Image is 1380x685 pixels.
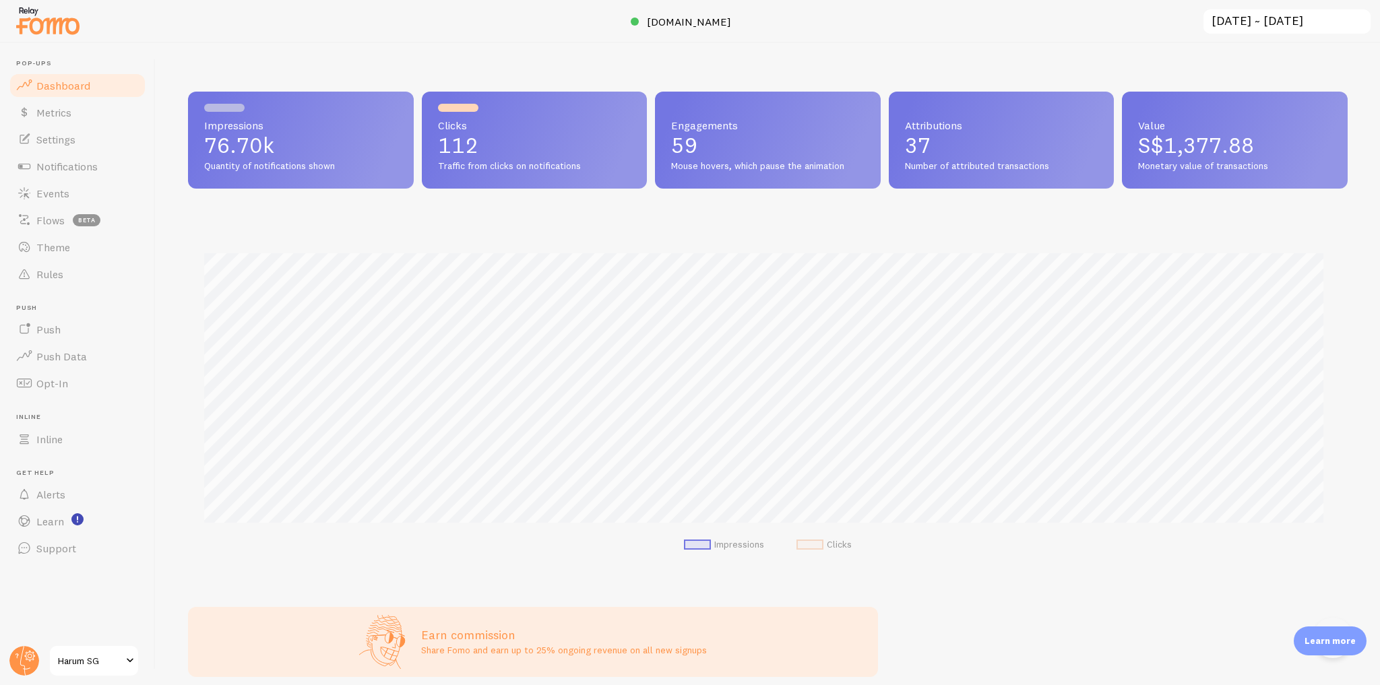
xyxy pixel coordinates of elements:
[8,343,147,370] a: Push Data
[1305,634,1356,647] p: Learn more
[16,304,147,313] span: Push
[204,120,398,131] span: Impressions
[8,261,147,288] a: Rules
[36,160,98,173] span: Notifications
[36,267,63,281] span: Rules
[204,135,398,156] p: 76.70k
[73,214,100,226] span: beta
[8,99,147,126] a: Metrics
[8,426,147,453] a: Inline
[36,488,65,501] span: Alerts
[421,643,707,657] p: Share Fomo and earn up to 25% ongoing revenue on all new signups
[8,153,147,180] a: Notifications
[905,135,1098,156] p: 37
[8,535,147,562] a: Support
[36,79,90,92] span: Dashboard
[204,160,398,172] span: Quantity of notifications shown
[796,539,852,551] li: Clicks
[1313,618,1353,658] iframe: Help Scout Beacon - Open
[438,135,631,156] p: 112
[671,120,865,131] span: Engagements
[8,316,147,343] a: Push
[438,120,631,131] span: Clicks
[36,214,65,227] span: Flows
[49,645,139,677] a: Harum SG
[36,350,87,363] span: Push Data
[671,135,865,156] p: 59
[1294,626,1367,655] div: Learn more
[16,413,147,422] span: Inline
[8,481,147,508] a: Alerts
[8,72,147,99] a: Dashboard
[36,187,69,200] span: Events
[1138,132,1254,158] span: S$1,377.88
[71,513,84,525] svg: <p>Watch New Feature Tutorials!</p>
[36,515,64,528] span: Learn
[16,59,147,68] span: Pop-ups
[36,323,61,336] span: Push
[8,126,147,153] a: Settings
[438,160,631,172] span: Traffic from clicks on notifications
[8,370,147,397] a: Opt-In
[684,539,764,551] li: Impressions
[905,160,1098,172] span: Number of attributed transactions
[36,542,76,555] span: Support
[8,180,147,207] a: Events
[36,106,71,119] span: Metrics
[671,160,865,172] span: Mouse hovers, which pause the animation
[58,653,122,669] span: Harum SG
[1138,120,1331,131] span: Value
[8,234,147,261] a: Theme
[36,432,63,446] span: Inline
[14,3,82,38] img: fomo-relay-logo-orange.svg
[421,627,707,643] h3: Earn commission
[8,508,147,535] a: Learn
[36,240,70,254] span: Theme
[8,207,147,234] a: Flows beta
[905,120,1098,131] span: Attributions
[1138,160,1331,172] span: Monetary value of transactions
[16,469,147,478] span: Get Help
[36,377,68,390] span: Opt-In
[36,133,75,146] span: Settings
